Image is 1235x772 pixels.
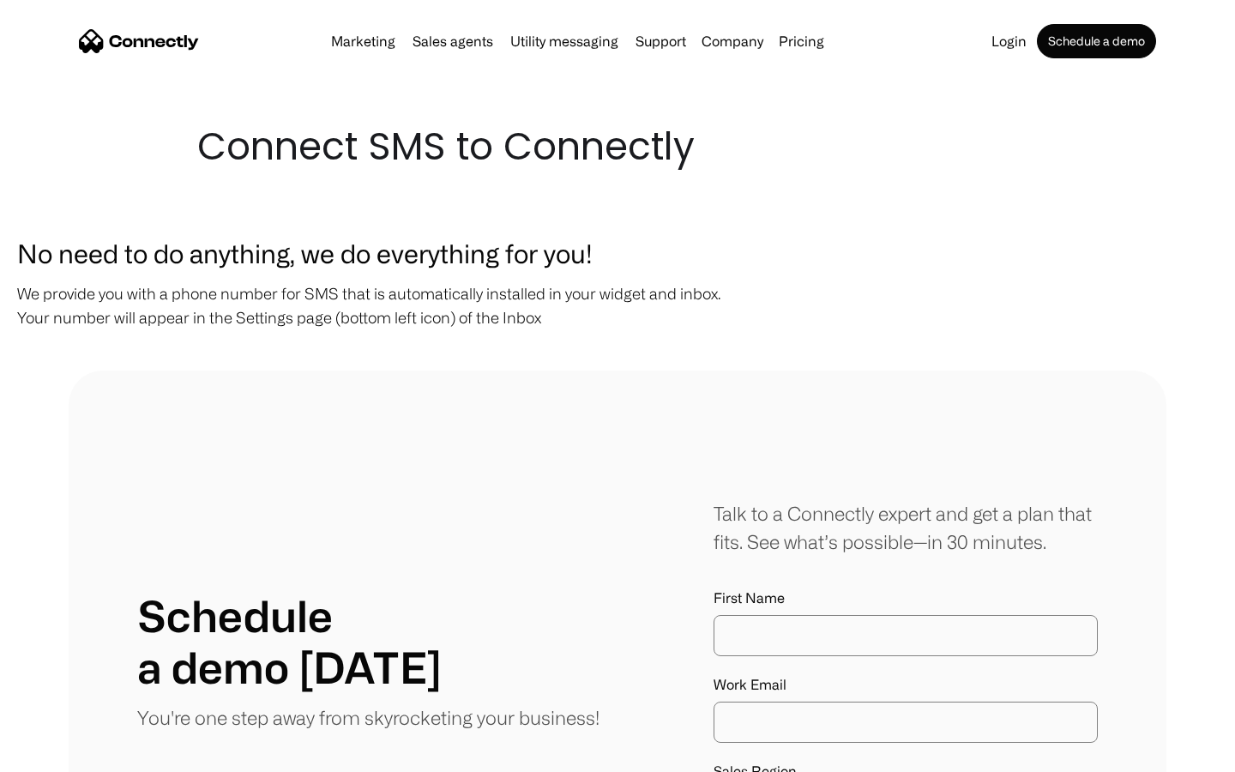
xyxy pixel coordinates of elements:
div: Company [696,29,768,53]
a: Sales agents [406,34,500,48]
p: ‍ [17,338,1218,362]
ul: Language list [34,742,103,766]
h1: Connect SMS to Connectly [197,120,1038,173]
a: Login [985,34,1033,48]
p: We provide you with a phone number for SMS that is automatically installed in your widget and inb... [17,281,1218,329]
a: Utility messaging [503,34,625,48]
a: Marketing [324,34,402,48]
div: Company [702,29,763,53]
aside: Language selected: English [17,742,103,766]
a: Schedule a demo [1037,24,1156,58]
h1: Schedule a demo [DATE] [137,590,442,693]
a: Support [629,34,693,48]
label: First Name [714,590,1098,606]
label: Work Email [714,677,1098,693]
p: You're one step away from skyrocketing your business! [137,703,599,732]
div: Talk to a Connectly expert and get a plan that fits. See what’s possible—in 30 minutes. [714,499,1098,556]
h3: No need to do anything, we do everything for you! [17,233,1218,273]
a: home [79,28,199,54]
a: Pricing [772,34,831,48]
